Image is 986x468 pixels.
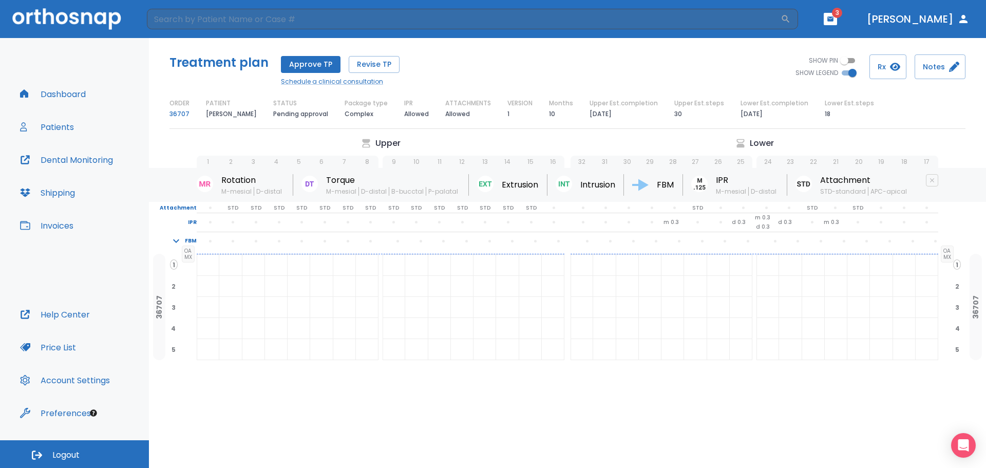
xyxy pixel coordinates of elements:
[14,335,82,360] button: Price List
[714,157,722,166] p: 26
[365,203,376,213] p: STD
[445,108,470,120] p: Allowed
[901,157,907,166] p: 18
[252,157,255,166] p: 3
[820,174,909,186] p: Attachment
[273,108,328,120] p: Pending approval
[732,218,746,227] p: d 0.3
[550,157,556,166] p: 16
[169,324,178,333] span: 4
[281,77,400,86] a: Schedule a clinical consultation
[716,187,748,196] span: M-mesial
[741,99,808,108] p: Lower Est.completion
[169,54,269,71] h5: Treatment plan
[254,187,284,196] span: D-distal
[502,179,538,191] p: Extrusion
[741,108,763,120] p: [DATE]
[832,8,842,18] span: 3
[868,187,909,196] span: APC-apical
[507,108,509,120] p: 1
[89,408,98,418] div: Tooltip anchor
[296,203,307,213] p: STD
[389,187,426,196] span: B-bucctal
[953,282,961,291] span: 2
[953,345,961,354] span: 5
[878,157,884,166] p: 19
[14,302,96,327] button: Help Center
[207,157,209,166] p: 1
[507,99,533,108] p: VERSION
[14,180,81,205] button: Shipping
[807,203,818,213] p: STD
[358,187,389,196] span: D-distal
[169,99,189,108] p: ORDER
[319,157,324,166] p: 6
[251,203,261,213] p: STD
[795,68,838,78] span: SHOW LEGEND
[149,203,197,213] p: Attachment
[185,236,197,246] p: FBM
[663,218,679,227] p: m 0.3
[809,56,838,65] span: SHOW PIN
[972,295,980,319] p: 36707
[14,401,97,425] button: Preferences
[750,137,774,149] p: Lower
[169,345,178,354] span: 5
[924,157,930,166] p: 17
[149,218,197,227] p: IPR
[482,157,488,166] p: 13
[297,157,301,166] p: 5
[692,157,699,166] p: 27
[14,115,80,139] button: Patients
[578,157,585,166] p: 32
[169,108,189,120] a: 36707
[182,246,195,263] span: OA MX
[273,99,297,108] p: STATUS
[274,157,278,166] p: 4
[764,157,772,166] p: 24
[457,203,468,213] p: STD
[345,99,388,108] p: Package type
[737,157,745,166] p: 25
[169,282,178,291] span: 2
[825,108,830,120] p: 18
[778,218,792,227] p: d 0.3
[343,203,353,213] p: STD
[549,99,573,108] p: Months
[459,157,465,166] p: 12
[646,157,654,166] p: 29
[392,157,396,166] p: 9
[869,54,906,79] button: Rx
[674,108,682,120] p: 30
[147,9,781,29] input: Search by Patient Name or Case #
[863,10,974,28] button: [PERSON_NAME]
[657,179,674,191] p: FBM
[953,303,961,312] span: 3
[953,324,962,333] span: 4
[326,174,460,186] p: Torque
[855,157,863,166] p: 20
[14,213,80,238] a: Invoices
[852,203,863,213] p: STD
[221,187,254,196] span: M-mesial
[669,157,677,166] p: 28
[623,157,631,166] p: 30
[221,174,284,186] p: Rotation
[833,157,839,166] p: 21
[824,218,839,227] p: m 0.3
[404,108,429,120] p: Allowed
[229,157,233,166] p: 2
[345,108,373,120] p: Complex
[375,137,401,149] p: Upper
[787,157,794,166] p: 23
[14,82,92,106] button: Dashboard
[52,450,80,461] span: Logout
[716,174,779,186] p: IPR
[504,157,510,166] p: 14
[206,99,231,108] p: PATIENT
[590,99,658,108] p: Upper Est.completion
